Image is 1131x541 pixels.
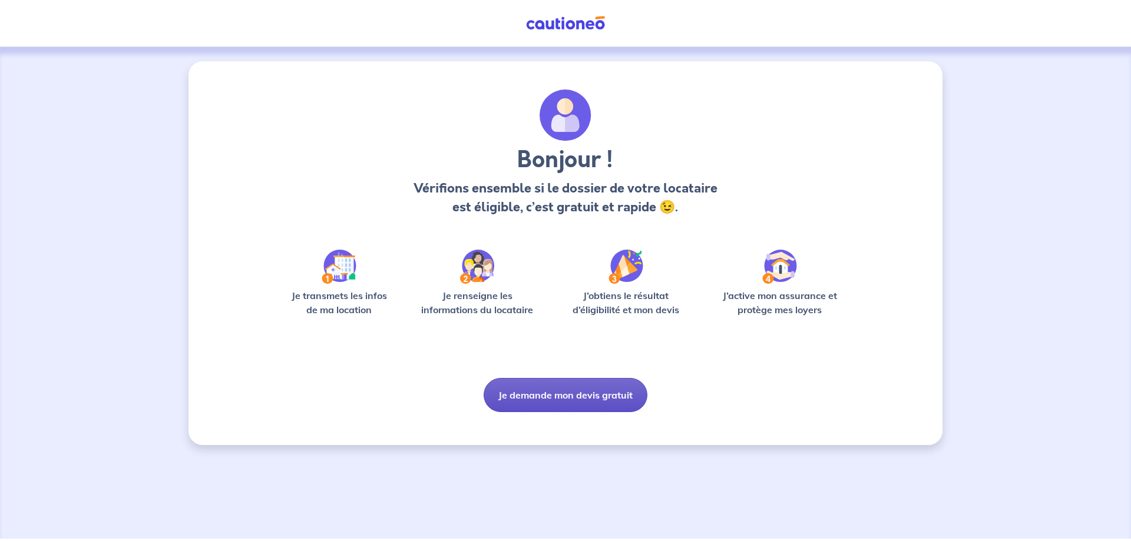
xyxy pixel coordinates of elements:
img: /static/c0a346edaed446bb123850d2d04ad552/Step-2.svg [460,250,494,284]
p: Je transmets les infos de ma location [283,288,395,317]
p: J’active mon assurance et protège mes loyers [711,288,848,317]
p: Je renseigne les informations du locataire [414,288,541,317]
img: /static/f3e743aab9439237c3e2196e4328bba9/Step-3.svg [609,250,643,284]
img: /static/bfff1cf634d835d9112899e6a3df1a5d/Step-4.svg [762,250,797,284]
img: /static/90a569abe86eec82015bcaae536bd8e6/Step-1.svg [322,250,356,284]
img: Cautioneo [521,16,610,31]
p: Vérifions ensemble si le dossier de votre locataire est éligible, c’est gratuit et rapide 😉. [410,179,720,217]
button: Je demande mon devis gratuit [484,378,647,412]
h3: Bonjour ! [410,146,720,174]
img: archivate [540,89,591,141]
p: J’obtiens le résultat d’éligibilité et mon devis [560,288,693,317]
